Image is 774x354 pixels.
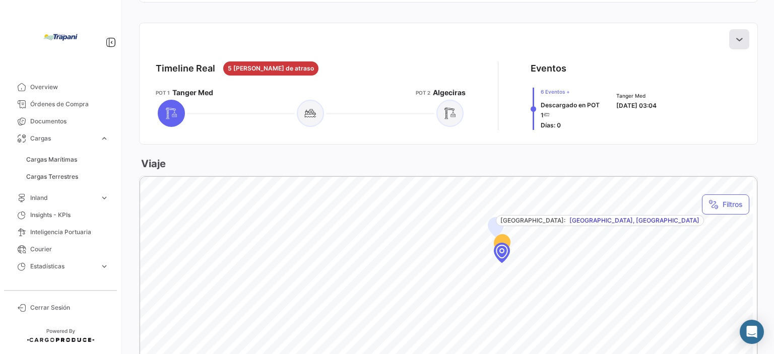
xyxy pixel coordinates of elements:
span: [GEOGRAPHIC_DATA], [GEOGRAPHIC_DATA] [569,216,699,225]
span: Tanger Med [616,92,657,100]
a: Cargas Terrestres [22,169,113,184]
img: bd005829-9598-4431-b544-4b06bbcd40b2.jpg [35,12,86,62]
span: expand_more [100,193,109,202]
span: Inteligencia Portuaria [30,228,109,237]
span: Inland [30,193,96,202]
span: Tanger Med [172,88,213,98]
span: Días: 0 [541,121,561,129]
span: Estadísticas [30,262,96,271]
span: Overview [30,83,109,92]
h3: Viaje [139,157,166,171]
a: Insights - KPIs [8,206,113,224]
span: Insights - KPIs [30,210,109,220]
span: Descargado en POT 1 [541,101,600,119]
a: Órdenes de Compra [8,96,113,113]
a: Overview [8,79,113,96]
div: Timeline Real [156,61,215,76]
app-card-info-title: POT 2 [416,89,430,97]
span: Algeciras [433,88,466,98]
span: Documentos [30,117,109,126]
span: Courier [30,245,109,254]
div: Map marker [494,243,510,263]
span: 5 [PERSON_NAME] de atraso [228,64,314,73]
span: Órdenes de Compra [30,100,109,109]
span: Cargas Terrestres [26,172,78,181]
a: Documentos [8,113,113,130]
div: Abrir Intercom Messenger [740,320,764,344]
app-card-info-title: POT 1 [156,89,170,97]
span: [GEOGRAPHIC_DATA]: [500,216,565,225]
a: Courier [8,241,113,258]
span: Cargas Marítimas [26,155,77,164]
a: Cargas Marítimas [22,152,113,167]
span: expand_more [100,134,109,143]
a: Inteligencia Portuaria [8,224,113,241]
div: Eventos [531,61,566,76]
span: Cerrar Sesión [30,303,109,312]
button: Filtros [702,194,749,215]
span: [DATE] 03:04 [616,102,657,109]
span: Cargas [30,134,96,143]
span: expand_more [100,262,109,271]
span: 6 Eventos + [541,88,605,96]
